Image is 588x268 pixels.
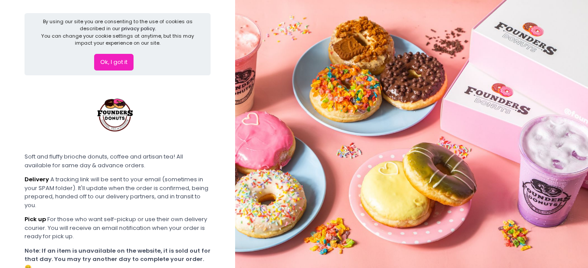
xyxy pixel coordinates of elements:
[25,215,46,223] b: Pick up
[39,18,196,47] div: By using our site you are consenting to the use of cookies as described in our You can change you...
[94,54,134,71] button: Ok, I got it
[25,215,211,241] div: For those who want self-pickup or use their own delivery courier. You will receive an email notif...
[83,81,149,147] img: Founders Donuts
[25,175,211,209] div: A tracking link will be sent to your email (sometimes in your SPAM folder). It'll update when the...
[25,175,49,183] b: Delivery
[121,25,156,32] a: privacy policy.
[25,152,211,169] div: Soft and fluffy brioche donuts, coffee and artisan tea! All available for same day & advance orders.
